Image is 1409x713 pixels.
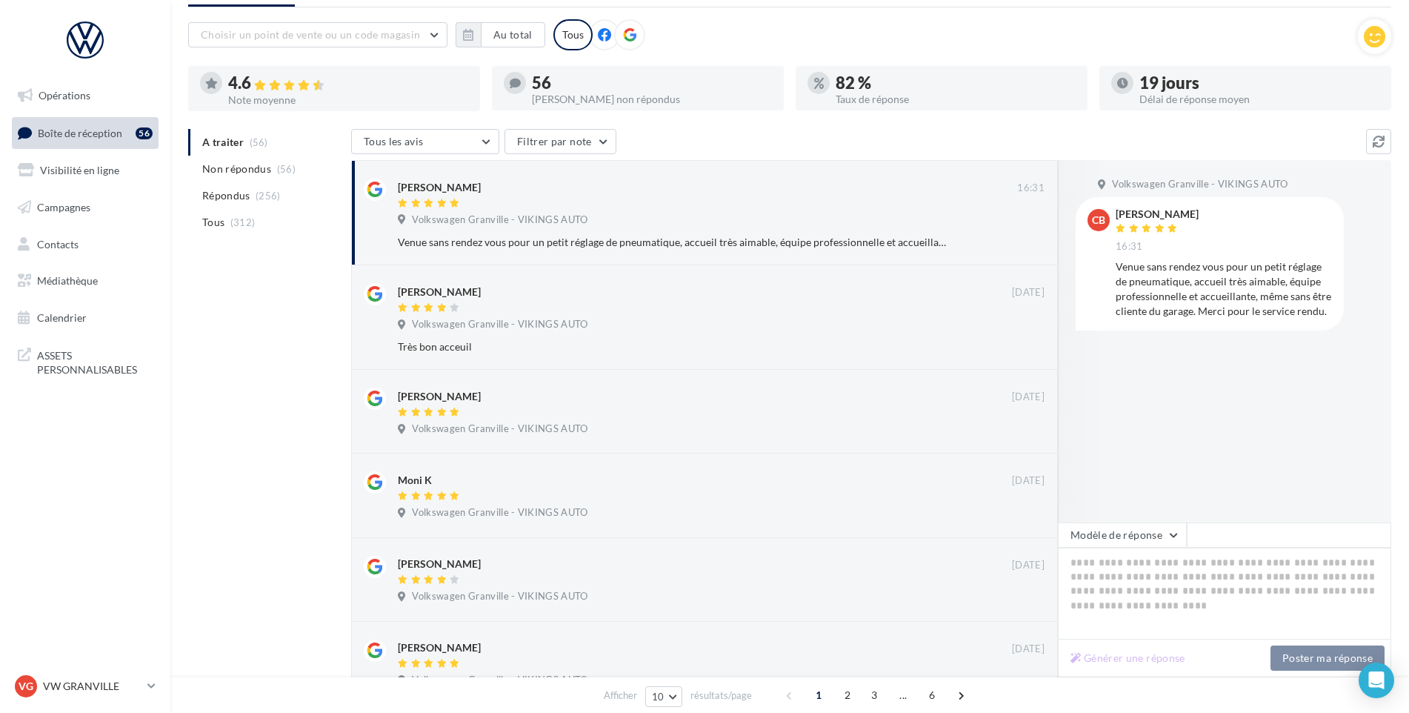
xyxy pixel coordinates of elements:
[188,22,447,47] button: Choisir un point de vente ou un code magasin
[136,127,153,139] div: 56
[1116,209,1199,219] div: [PERSON_NAME]
[553,19,593,50] div: Tous
[836,683,859,707] span: 2
[1112,178,1288,191] span: Volkswagen Granville - VIKINGS AUTO
[1092,213,1105,228] span: CB
[398,339,948,354] div: Très bon acceuil
[9,155,161,186] a: Visibilité en ligne
[9,302,161,334] a: Calendrier
[836,75,1076,91] div: 82 %
[256,190,281,202] span: (256)
[920,683,944,707] span: 6
[38,126,122,139] span: Boîte de réception
[37,201,90,213] span: Campagnes
[604,689,637,703] span: Afficher
[9,229,161,260] a: Contacts
[202,215,224,230] span: Tous
[1012,474,1045,488] span: [DATE]
[398,389,481,404] div: [PERSON_NAME]
[532,75,772,91] div: 56
[364,135,424,147] span: Tous les avis
[1359,663,1394,698] div: Open Intercom Messenger
[277,163,296,175] span: (56)
[40,164,119,176] span: Visibilité en ligne
[1065,649,1191,667] button: Générer une réponse
[412,422,587,436] span: Volkswagen Granville - VIKINGS AUTO
[398,473,432,488] div: Moni K
[862,683,886,707] span: 3
[645,686,683,707] button: 10
[836,94,1076,105] div: Taux de réponse
[201,28,420,41] span: Choisir un point de vente ou un code magasin
[37,311,87,324] span: Calendrier
[1017,182,1045,195] span: 16:31
[9,117,161,149] a: Boîte de réception56
[19,679,33,694] span: VG
[1012,643,1045,656] span: [DATE]
[37,237,79,250] span: Contacts
[351,129,499,154] button: Tous les avis
[398,640,481,655] div: [PERSON_NAME]
[1270,646,1385,671] button: Poster ma réponse
[412,590,587,603] span: Volkswagen Granville - VIKINGS AUTO
[891,683,915,707] span: ...
[1116,259,1332,319] div: Venue sans rendez vous pour un petit réglage de pneumatique, accueil très aimable, équipe profess...
[230,216,256,228] span: (312)
[398,235,948,250] div: Venue sans rendez vous pour un petit réglage de pneumatique, accueil très aimable, équipe profess...
[652,691,664,703] span: 10
[412,506,587,520] span: Volkswagen Granville - VIKINGS AUTO
[398,557,481,571] div: [PERSON_NAME]
[9,265,161,296] a: Médiathèque
[1116,240,1143,253] span: 16:31
[456,22,545,47] button: Au total
[412,674,587,687] span: Volkswagen Granville - VIKINGS AUTO
[1139,75,1379,91] div: 19 jours
[1058,523,1187,548] button: Modèle de réponse
[228,75,468,92] div: 4.6
[39,89,90,102] span: Opérations
[807,683,830,707] span: 1
[690,689,752,703] span: résultats/page
[43,679,141,694] p: VW GRANVILLE
[1012,286,1045,299] span: [DATE]
[1012,559,1045,572] span: [DATE]
[481,22,545,47] button: Au total
[12,672,159,700] a: VG VW GRANVILLE
[202,188,250,203] span: Répondus
[9,192,161,223] a: Campagnes
[398,180,481,195] div: [PERSON_NAME]
[504,129,616,154] button: Filtrer par note
[398,285,481,299] div: [PERSON_NAME]
[228,95,468,105] div: Note moyenne
[9,80,161,111] a: Opérations
[1012,391,1045,404] span: [DATE]
[37,274,98,287] span: Médiathèque
[9,339,161,383] a: ASSETS PERSONNALISABLES
[412,213,587,227] span: Volkswagen Granville - VIKINGS AUTO
[1139,94,1379,105] div: Délai de réponse moyen
[202,162,271,176] span: Non répondus
[532,94,772,105] div: [PERSON_NAME] non répondus
[412,318,587,331] span: Volkswagen Granville - VIKINGS AUTO
[37,345,153,377] span: ASSETS PERSONNALISABLES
